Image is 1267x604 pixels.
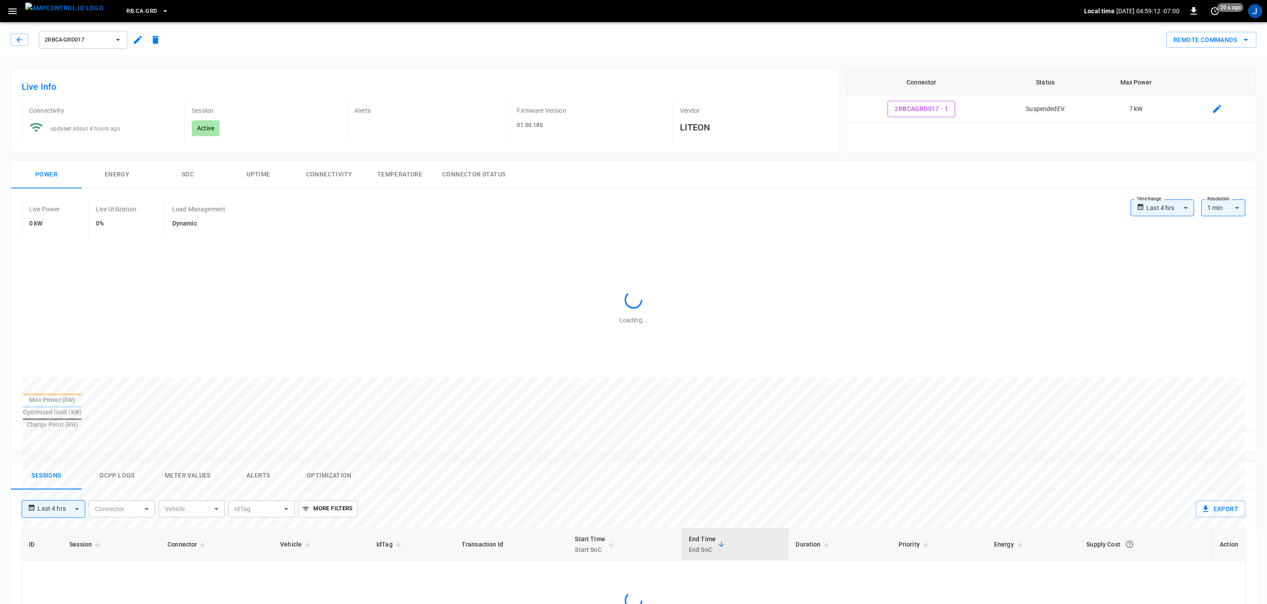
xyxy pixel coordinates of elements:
[280,539,313,550] span: Vehicle
[294,161,364,189] button: Connectivity
[192,106,340,115] p: Session
[11,462,82,490] button: Sessions
[1166,32,1256,48] div: remote commands options
[22,80,828,94] h6: Live Info
[1196,501,1245,517] button: Export
[1208,4,1222,18] button: set refresh interval
[1218,3,1244,12] span: 20 s ago
[575,544,605,555] p: Start SoC
[82,462,152,490] button: Ocpp logs
[69,539,103,550] span: Session
[846,69,997,96] th: Connector
[846,69,1256,123] table: connector table
[997,96,1094,123] td: SuspendedEV
[689,534,727,555] span: End TimeEnd SoC
[152,161,223,189] button: SOC
[994,539,1025,550] span: Energy
[294,462,364,490] button: Optimization
[796,539,832,550] span: Duration
[29,205,60,214] p: Live Power
[38,501,85,517] div: Last 4 hrs
[1212,528,1245,561] th: Action
[22,528,62,561] th: ID
[223,462,294,490] button: Alerts
[1094,96,1178,123] td: 7 kW
[1084,7,1115,15] p: Local time
[25,3,103,14] img: ampcontrol.io logo
[29,106,177,115] p: Connectivity
[172,205,225,214] p: Load Management
[1146,199,1194,216] div: Last 4 hrs
[376,539,404,550] span: IdTag
[997,69,1094,96] th: Status
[11,161,82,189] button: Power
[45,35,110,45] span: 2RBCAGRD017
[1137,195,1161,203] label: Time Range
[152,462,223,490] button: Meter Values
[455,528,568,561] th: Transaction Id
[96,219,137,229] h6: 0%
[689,544,716,555] p: End SoC
[1116,7,1180,15] p: [DATE] 04:59:12 -07:00
[1094,69,1178,96] th: Max Power
[575,534,617,555] span: Start TimeStart SoC
[1207,195,1229,203] label: Resolution
[126,6,157,16] span: RB.CA.GRD
[680,120,828,134] h6: LITEON
[1122,536,1138,552] button: The cost of your charging session based on your supply rates
[223,161,294,189] button: Uptime
[1086,536,1205,552] div: Supply Cost
[1248,4,1262,18] div: profile-icon
[364,161,435,189] button: Temperature
[123,3,172,20] button: RB.CA.GRD
[172,219,225,229] h6: Dynamic
[197,124,214,133] p: Active
[619,317,648,324] span: Loading...
[1166,32,1256,48] button: Remote Commands
[50,126,120,132] span: updated about 4 hours ago
[435,161,512,189] button: Connector Status
[82,161,152,189] button: Energy
[354,106,502,115] p: Alerts
[680,106,828,115] p: Vendor
[888,101,955,117] button: 2RBCAGRD017 - 1
[1201,199,1245,216] div: 1 min
[517,122,543,128] span: 01.00.18b
[298,501,357,517] button: More Filters
[96,205,137,214] p: Live Utilization
[29,219,60,229] h6: 0 kW
[575,534,605,555] div: Start Time
[899,539,931,550] span: Priority
[689,534,716,555] div: End Time
[517,106,665,115] p: Firmware Version
[39,31,127,49] button: 2RBCAGRD017
[22,528,1245,587] table: sessions table
[167,539,209,550] span: Connector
